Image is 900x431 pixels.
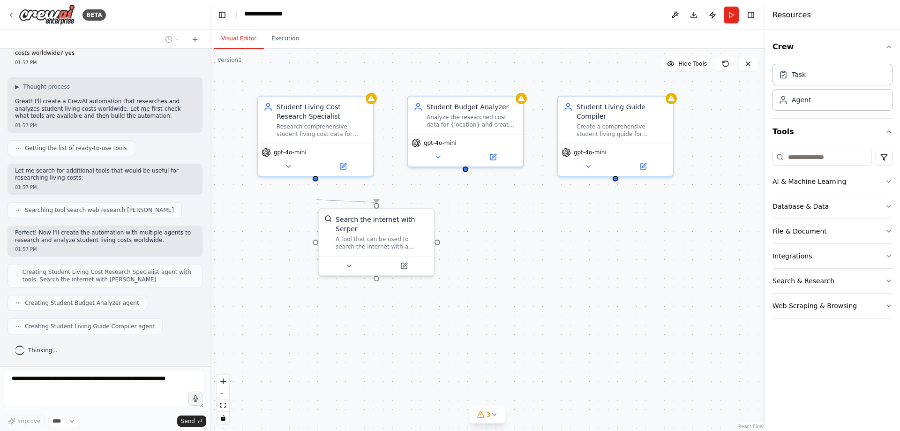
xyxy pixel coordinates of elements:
[28,347,58,354] span: Thinking...
[25,144,127,152] span: Getting the list of ready-to-use tools
[15,98,195,120] p: Great! I'll create a CrewAI automation that researches and analyzes student living costs worldwid...
[772,145,892,326] div: Tools
[577,123,667,138] div: Create a comprehensive student living guide for {location} that combines cost analysis with pract...
[738,424,764,429] a: React Flow attribution
[25,206,174,214] span: Searching tool search web research [PERSON_NAME]
[772,9,811,21] h4: Resources
[15,43,195,57] p: CrewAI automation that researches and analyzes student living costs worldwide? yes
[772,219,892,243] button: File & Document
[424,139,457,147] span: gpt-4o-mini
[264,29,307,49] button: Execution
[217,400,229,412] button: fit view
[792,95,811,105] div: Agent
[487,410,491,419] span: 3
[257,96,374,177] div: Student Living Cost Research SpecialistResearch comprehensive student living cost data for {locat...
[187,34,202,45] button: Start a new chat
[217,56,242,64] div: Version 1
[244,9,302,21] nav: breadcrumb
[311,194,381,208] g: Edge from 4ea97a88-0d32-445c-bb00-ae6ea04e3984 to 7ed2de3f-31b0-49c7-99b8-86abfc2b779a
[277,102,367,121] div: Student Living Cost Research Specialist
[217,412,229,424] button: toggle interactivity
[15,184,195,191] div: 01:57 PM
[772,119,892,145] button: Tools
[772,294,892,318] button: Web Scraping & Browsing
[616,161,669,172] button: Open in side panel
[574,149,607,156] span: gpt-4o-mini
[577,102,667,121] div: Student Living Guide Compiler
[274,149,307,156] span: gpt-4o-mini
[15,229,195,244] p: Perfect! Now I'll create the automation with multiple agents to research and analyze student livi...
[161,34,184,45] button: Switch to previous chat
[427,102,517,112] div: Student Budget Analyzer
[217,375,229,424] div: React Flow controls
[82,9,106,21] div: BETA
[336,215,428,234] div: Search the internet with Serper
[661,56,712,71] button: Hide Tools
[772,244,892,268] button: Integrations
[15,246,195,253] div: 01:57 PM
[427,113,517,129] div: Analyze the researched cost data for {location} and create detailed budget breakdowns for differe...
[678,60,707,68] span: Hide Tools
[772,60,892,118] div: Crew
[772,34,892,60] button: Crew
[15,83,70,91] button: ▶Thought process
[181,417,195,425] span: Send
[15,59,195,66] div: 01:57 PM
[15,167,195,182] p: Let me search for additional tools that would be useful for researching living costs:
[407,96,524,167] div: Student Budget AnalyzerAnalyze the researched cost data for {location} and create detailed budget...
[177,416,206,427] button: Send
[277,123,367,138] div: Research comprehensive student living cost data for {location}, including accommodation, food, tr...
[15,122,195,129] div: 01:57 PM
[23,83,70,91] span: Thought process
[772,269,892,293] button: Search & Research
[466,151,519,163] button: Open in side panel
[188,392,202,406] button: Click to speak your automation idea
[744,8,757,22] button: Hide right sidebar
[772,169,892,194] button: AI & Machine Learning
[19,4,75,25] img: Logo
[557,96,674,177] div: Student Living Guide CompilerCreate a comprehensive student living guide for {location} that comb...
[217,387,229,400] button: zoom out
[25,323,155,330] span: Creating Student Living Guide Compiler agent
[217,375,229,387] button: zoom in
[22,268,195,283] span: Creating Student Living Cost Research Specialist agent with tools: Search the internet with [PERS...
[792,70,806,79] div: Task
[336,235,428,250] div: A tool that can be used to search the internet with a search_query. Supports different search typ...
[25,299,139,307] span: Creating Student Budget Analyzer agent
[324,215,332,222] img: SerperDevTool
[772,194,892,219] button: Database & Data
[216,8,229,22] button: Hide left sidebar
[377,260,430,272] button: Open in side panel
[470,406,506,423] button: 3
[318,208,435,276] div: SerperDevToolSearch the internet with SerperA tool that can be used to search the internet with a...
[4,415,45,427] button: Improve
[15,83,19,91] span: ▶
[316,161,369,172] button: Open in side panel
[17,417,40,425] span: Improve
[214,29,264,49] button: Visual Editor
